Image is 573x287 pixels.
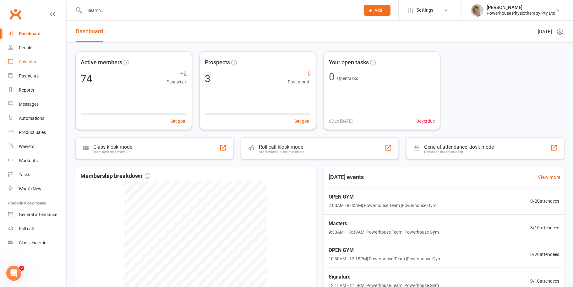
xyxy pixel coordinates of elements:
[530,224,559,231] span: 3 / 10 attendees
[424,144,494,150] div: General attendance kiosk mode
[329,246,441,254] span: OPEN GYM
[530,251,559,258] span: 0 / 20 attendees
[364,5,390,16] button: Add
[19,59,36,64] div: Calendar
[166,78,187,85] span: Past week
[93,150,132,154] div: Members self check-in
[416,3,434,17] span: Settings
[205,74,210,84] div: 3
[8,125,66,140] a: Product Sales
[329,255,441,262] span: 10:30AM - 12:15PM | Powerhouse Team | Powerhouse Gym
[19,158,38,163] div: Workouts
[6,266,21,281] iframe: Intercom live chat
[487,5,555,10] div: [PERSON_NAME]
[538,173,560,181] a: View more
[329,193,436,201] span: OPEN GYM
[8,41,66,55] a: People
[8,6,23,22] a: Clubworx
[19,31,41,36] div: Dashboard
[19,266,24,271] span: 2
[81,74,92,84] div: 74
[329,72,335,82] div: 0
[8,182,66,196] a: What's New
[8,236,66,250] a: Class kiosk mode
[8,208,66,222] a: General attendance kiosk mode
[83,6,356,15] input: Search...
[8,83,66,97] a: Reports
[487,10,555,16] div: Powerhouse Physiotherapy Pty Ltd
[19,73,39,78] div: Payments
[329,273,439,281] span: Signature
[76,21,103,42] a: Dashboard
[538,28,552,35] span: [DATE]
[471,4,483,17] img: thumb_image1590539733.png
[329,58,369,67] span: Your open tasks
[288,78,311,85] span: Past month
[329,229,439,236] span: 9:30AM - 10:30AM | Powerhouse Team | Powerhouse Gym
[19,226,34,231] div: Roll call
[259,144,304,150] div: Roll call kiosk mode
[166,69,187,78] span: +2
[329,220,439,228] span: Masters
[8,69,66,83] a: Payments
[294,118,311,125] button: Set goal
[19,88,34,93] div: Reports
[19,172,30,177] div: Tasks
[19,186,41,191] div: What's New
[417,118,435,125] span: 0 overdue
[8,97,66,111] a: Messages
[324,172,369,183] h3: [DATE] events
[375,8,383,13] span: Add
[259,150,304,154] div: Staff check-in for members
[329,118,353,125] span: 0 Due [DATE]
[170,118,187,125] button: Set goal
[8,55,66,69] a: Calendar
[8,111,66,125] a: Automations
[93,144,132,150] div: Class kiosk mode
[337,76,358,81] span: Open tasks
[80,172,150,181] span: Membership breakdown
[8,27,66,41] a: Dashboard
[424,150,494,154] div: Great for the front desk
[19,212,57,217] div: General attendance
[19,130,46,135] div: Product Sales
[530,198,559,205] span: 0 / 20 attendees
[8,168,66,182] a: Tasks
[19,102,39,107] div: Messages
[8,154,66,168] a: Workouts
[530,278,559,284] span: 0 / 10 attendees
[8,140,66,154] a: Waivers
[329,202,436,209] span: 7:00AM - 8:00AM | Powerhouse Team | Powerhouse Gym
[205,58,230,67] span: Prospects
[19,144,34,149] div: Waivers
[19,240,46,245] div: Class check-in
[81,58,122,67] span: Active members
[8,222,66,236] a: Roll call
[19,116,44,121] div: Automations
[288,69,311,78] span: 0
[19,45,32,50] div: People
